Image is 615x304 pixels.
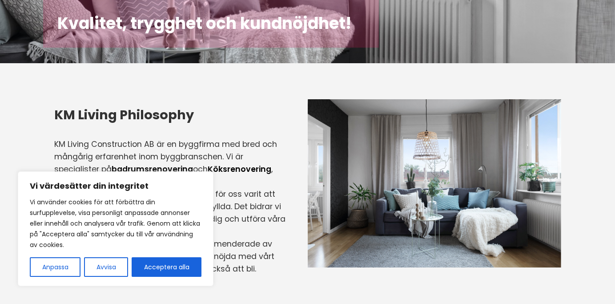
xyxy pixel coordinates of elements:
[84,257,128,277] button: Avvisa
[285,99,561,268] img: Byggföretag i Stockholm
[57,13,365,33] h2: Kvalitet, trygghet och kundnöjdhet!
[208,164,271,174] a: Köksrenovering
[112,164,193,174] a: badrumsrenovering
[54,106,285,124] h3: KM Living Philosophy
[30,197,201,250] p: Vi använder cookies för att förbättra din surfupplevelse, visa personligt anpassade annonser elle...
[30,181,201,191] p: Vi värdesätter din integritet
[132,257,201,277] button: Acceptera alla
[54,138,285,188] p: KM Living Construction AB är en byggfirma med bred och mångårig erfarenhet inom byggbranschen. Vi...
[30,257,80,277] button: Anpassa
